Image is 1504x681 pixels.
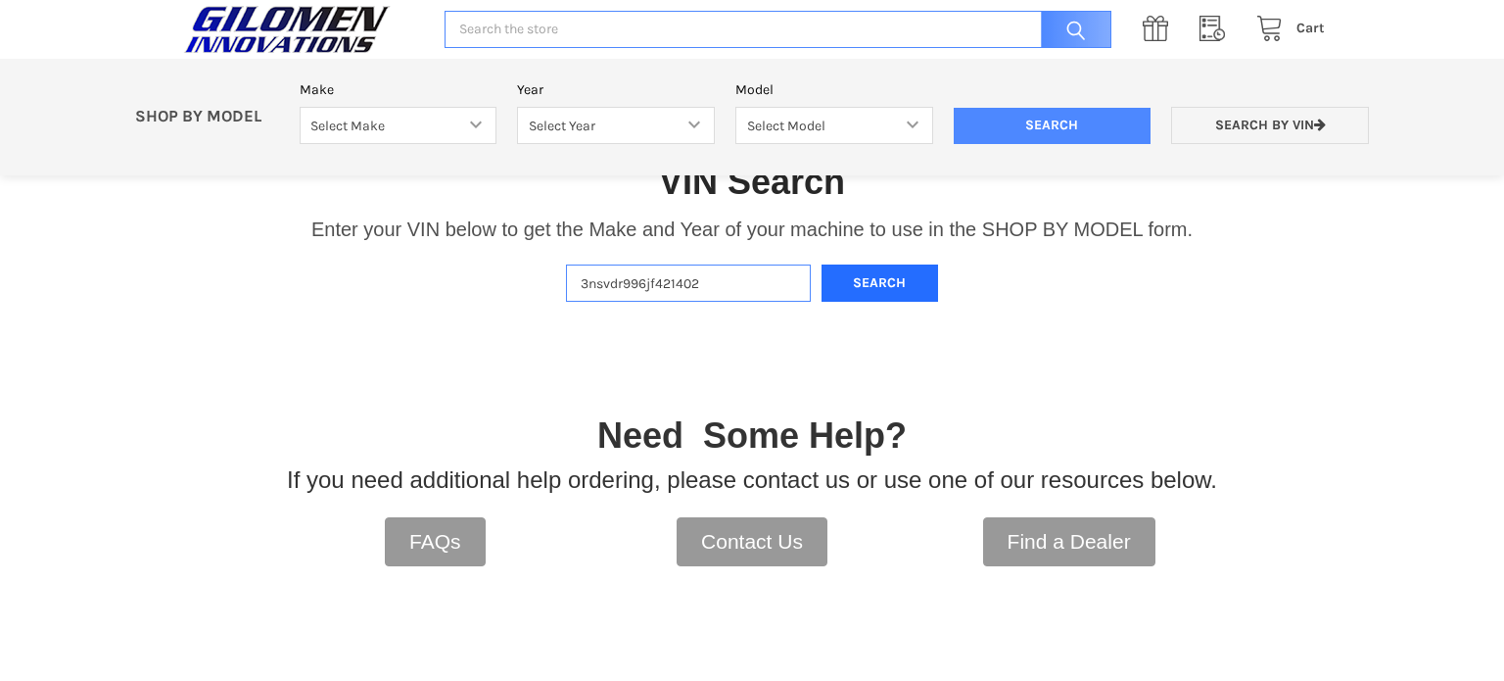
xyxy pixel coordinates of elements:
input: Search [954,108,1151,145]
a: FAQs [385,517,486,566]
a: GILOMEN INNOVATIONS [179,5,424,54]
p: Need Some Help? [597,410,907,462]
h1: VIN Search [659,160,845,204]
img: GILOMEN INNOVATIONS [179,5,395,54]
p: SHOP BY MODEL [125,107,290,127]
label: Model [735,79,933,100]
p: If you need additional help ordering, please contact us or use one of our resources below. [287,462,1217,498]
a: Search by VIN [1171,107,1369,145]
label: Year [517,79,715,100]
a: Contact Us [677,517,827,566]
input: Search the store [445,11,1111,49]
button: Search [822,265,939,303]
p: Enter your VIN below to get the Make and Year of your machine to use in the SHOP BY MODEL form. [311,215,1193,244]
input: Enter VIN of your machine [566,265,811,303]
a: Cart [1245,17,1325,41]
span: Cart [1296,20,1325,36]
label: Make [300,79,497,100]
input: Search [1031,11,1111,49]
a: Find a Dealer [983,517,1155,566]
